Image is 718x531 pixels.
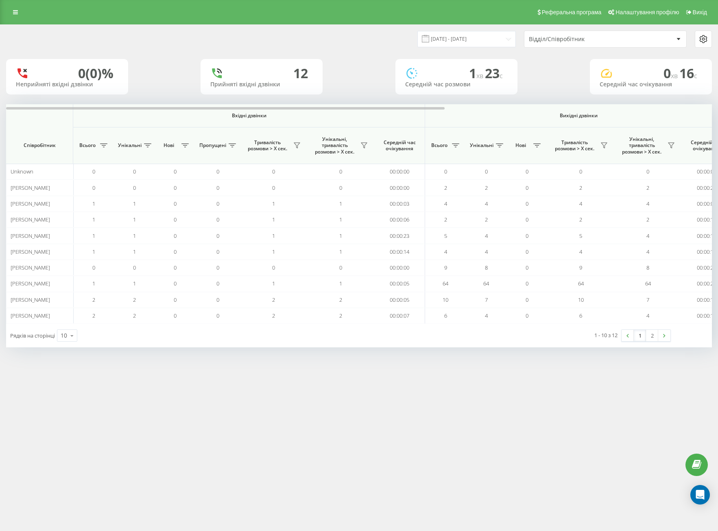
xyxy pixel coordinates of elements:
span: 9 [579,264,582,271]
span: 2 [133,296,136,303]
span: 2 [339,296,342,303]
td: 00:00:14 [374,244,425,260]
span: 5 [579,232,582,239]
span: 0 [174,184,177,191]
span: 1 [92,216,95,223]
span: 0 [216,280,219,287]
span: 4 [579,200,582,207]
span: 0 [174,248,177,255]
span: 9 [444,264,447,271]
span: 64 [443,280,448,287]
span: 2 [444,216,447,223]
span: 1 [133,280,136,287]
span: 0 [526,232,528,239]
span: 0 [646,168,649,175]
span: 0 [174,168,177,175]
span: 0 [526,280,528,287]
div: 1 - 10 з 12 [594,331,618,339]
span: 1 [92,232,95,239]
span: 1 [133,200,136,207]
span: Вихідні дзвінки [444,112,713,119]
span: 2 [579,184,582,191]
td: 00:00:05 [374,292,425,308]
span: Унікальні [470,142,493,149]
span: Співробітник [13,142,66,149]
span: [PERSON_NAME] [11,280,50,287]
span: 0 [339,184,342,191]
span: хв [671,71,679,80]
div: Відділ/Співробітник [529,36,626,43]
span: Унікальні, тривалість розмови > Х сек. [311,136,358,155]
span: 2 [646,216,649,223]
span: 2 [646,184,649,191]
span: 0 [174,280,177,287]
span: 0 [174,200,177,207]
span: Тривалість розмови > Х сек. [551,139,598,152]
span: 0 [174,296,177,303]
span: 1 [272,280,275,287]
span: 0 [526,216,528,223]
span: Унікальні, тривалість розмови > Х сек. [618,136,665,155]
span: 2 [92,312,95,319]
div: Середній час очікування [600,81,702,88]
span: c [694,71,697,80]
span: 0 [526,168,528,175]
span: 0 [216,264,219,271]
span: Середній час очікування [380,139,419,152]
span: 0 [92,168,95,175]
span: 4 [485,232,488,239]
span: 8 [646,264,649,271]
span: 0 [663,64,679,82]
span: 0 [133,264,136,271]
span: 10 [443,296,448,303]
span: 0 [216,232,219,239]
div: Прийняті вхідні дзвінки [210,81,313,88]
td: 00:00:23 [374,228,425,244]
span: Реферальна програма [542,9,602,15]
span: 1 [339,232,342,239]
span: 5 [444,232,447,239]
span: Всього [429,142,450,149]
span: 16 [679,64,697,82]
span: 4 [444,200,447,207]
span: 4 [485,312,488,319]
span: 1 [92,280,95,287]
span: 1 [272,232,275,239]
span: 0 [526,248,528,255]
div: 10 [61,331,67,340]
td: 00:00:00 [374,164,425,180]
span: 6 [444,312,447,319]
span: 64 [578,280,584,287]
span: 0 [272,264,275,271]
span: 4 [646,312,649,319]
td: 00:00:03 [374,196,425,212]
span: 0 [272,168,275,175]
span: 0 [339,264,342,271]
span: Unknown [11,168,33,175]
span: Рядків на сторінці [10,332,55,339]
span: 4 [646,248,649,255]
div: Середній час розмови [405,81,508,88]
span: 0 [174,232,177,239]
span: Тривалість розмови > Х сек. [244,139,291,152]
span: 0 [174,312,177,319]
span: 0 [216,296,219,303]
span: 4 [646,232,649,239]
span: [PERSON_NAME] [11,312,50,319]
span: 1 [272,216,275,223]
td: 00:00:07 [374,308,425,324]
span: 2 [444,184,447,191]
span: 0 [216,168,219,175]
span: 4 [646,200,649,207]
span: 0 [579,168,582,175]
span: 1 [469,64,485,82]
span: Нові [159,142,179,149]
span: 1 [133,216,136,223]
span: 2 [579,216,582,223]
span: 1 [92,248,95,255]
span: хв [476,71,485,80]
td: 00:00:00 [374,260,425,276]
div: 12 [293,66,308,81]
span: 0 [216,312,219,319]
span: 0 [92,184,95,191]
